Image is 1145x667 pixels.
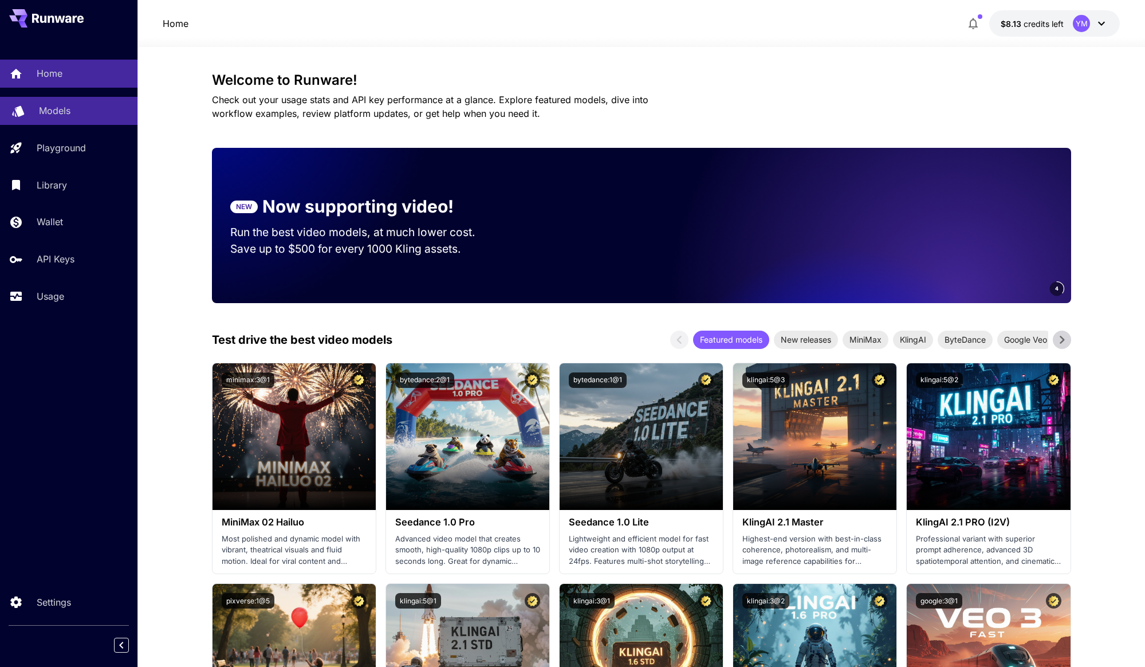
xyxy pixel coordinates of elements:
[698,372,714,388] button: Certified Model – Vetted for best performance and includes a commercial license.
[351,372,367,388] button: Certified Model – Vetted for best performance and includes a commercial license.
[843,333,888,346] span: MiniMax
[525,372,540,388] button: Certified Model – Vetted for best performance and includes a commercial license.
[37,178,67,192] p: Library
[916,593,962,609] button: google:3@1
[395,533,540,567] p: Advanced video model that creates smooth, high-quality 1080p clips up to 10 seconds long. Great f...
[569,533,714,567] p: Lightweight and efficient model for fast video creation with 1080p output at 24fps. Features mult...
[742,593,789,609] button: klingai:3@2
[938,333,993,346] span: ByteDance
[525,593,540,609] button: Certified Model – Vetted for best performance and includes a commercial license.
[938,331,993,349] div: ByteDance
[989,10,1120,37] button: $8.13038YM
[693,331,769,349] div: Featured models
[742,517,887,528] h3: KlingAI 2.1 Master
[386,363,549,510] img: alt
[37,595,71,609] p: Settings
[163,17,188,30] a: Home
[163,17,188,30] nav: breadcrumb
[395,593,441,609] button: klingai:5@1
[733,363,896,510] img: alt
[212,331,392,348] p: Test drive the best video models
[916,372,963,388] button: klingai:5@2
[893,333,933,346] span: KlingAI
[1001,18,1064,30] div: $8.13038
[395,372,454,388] button: bytedance:2@1
[123,635,137,656] div: Collapse sidebar
[230,224,497,241] p: Run the best video models, at much lower cost.
[742,372,789,388] button: klingai:5@3
[37,66,62,80] p: Home
[37,289,64,303] p: Usage
[569,593,615,609] button: klingai:3@1
[37,252,74,266] p: API Keys
[37,141,86,155] p: Playground
[872,593,887,609] button: Certified Model – Vetted for best performance and includes a commercial license.
[222,372,274,388] button: minimax:3@1
[843,331,888,349] div: MiniMax
[262,194,454,219] p: Now supporting video!
[1001,19,1024,29] span: $8.13
[916,533,1061,567] p: Professional variant with superior prompt adherence, advanced 3D spatiotemporal attention, and ci...
[230,241,497,257] p: Save up to $500 for every 1000 Kling assets.
[1046,372,1061,388] button: Certified Model – Vetted for best performance and includes a commercial license.
[222,517,367,528] h3: MiniMax 02 Hailuo
[997,333,1054,346] span: Google Veo
[872,372,887,388] button: Certified Model – Vetted for best performance and includes a commercial license.
[916,517,1061,528] h3: KlingAI 2.1 PRO (I2V)
[1073,15,1090,32] div: YM
[569,372,627,388] button: bytedance:1@1
[222,533,367,567] p: Most polished and dynamic model with vibrant, theatrical visuals and fluid motion. Ideal for vira...
[351,593,367,609] button: Certified Model – Vetted for best performance and includes a commercial license.
[569,517,714,528] h3: Seedance 1.0 Lite
[1024,19,1064,29] span: credits left
[222,593,274,609] button: pixverse:1@5
[893,331,933,349] div: KlingAI
[907,363,1070,510] img: alt
[742,533,887,567] p: Highest-end version with best-in-class coherence, photorealism, and multi-image reference capabil...
[395,517,540,528] h3: Seedance 1.0 Pro
[213,363,376,510] img: alt
[212,94,648,119] span: Check out your usage stats and API key performance at a glance. Explore featured models, dive int...
[698,593,714,609] button: Certified Model – Vetted for best performance and includes a commercial license.
[560,363,723,510] img: alt
[1046,593,1061,609] button: Certified Model – Vetted for best performance and includes a commercial license.
[212,72,1071,88] h3: Welcome to Runware!
[39,104,70,117] p: Models
[114,638,129,653] button: Collapse sidebar
[693,333,769,346] span: Featured models
[774,333,838,346] span: New releases
[1055,284,1059,293] span: 4
[997,331,1054,349] div: Google Veo
[774,331,838,349] div: New releases
[37,215,63,229] p: Wallet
